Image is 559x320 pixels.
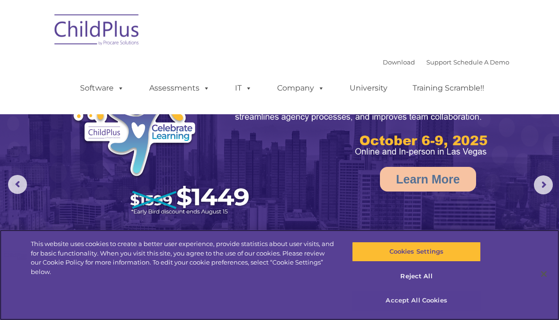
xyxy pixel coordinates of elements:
[50,8,144,55] img: ChildPlus by Procare Solutions
[268,79,334,98] a: Company
[352,266,480,286] button: Reject All
[140,79,219,98] a: Assessments
[225,79,261,98] a: IT
[453,58,509,66] a: Schedule A Demo
[352,291,480,311] button: Accept All Cookies
[352,242,480,262] button: Cookies Settings
[383,58,415,66] a: Download
[340,79,397,98] a: University
[31,239,335,276] div: This website uses cookies to create a better user experience, provide statistics about user visit...
[426,58,451,66] a: Support
[71,79,134,98] a: Software
[403,79,494,98] a: Training Scramble!!
[383,58,509,66] font: |
[533,264,554,284] button: Close
[380,167,476,192] a: Learn More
